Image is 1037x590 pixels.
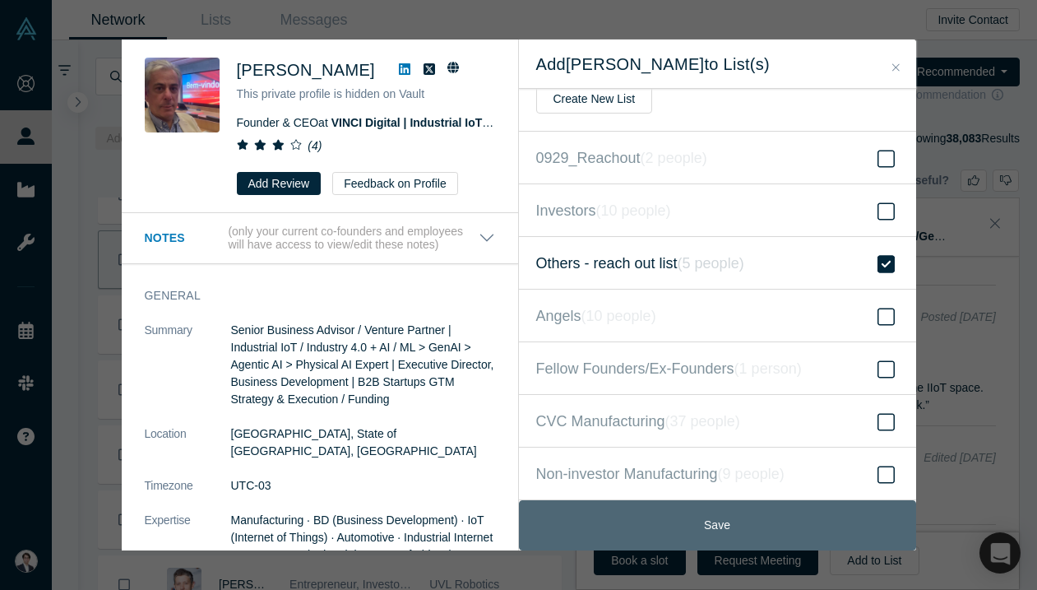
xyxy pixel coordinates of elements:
[536,304,656,328] span: Angels
[308,139,322,152] i: ( 4 )
[536,85,653,114] button: Create New List
[228,225,478,253] p: (only your current co-founders and employees will have access to view/edit these notes)
[596,202,671,219] i: ( 10 people )
[332,172,458,195] button: Feedback on Profile
[145,225,495,253] button: Notes (only your current co-founders and employees will have access to view/edit these notes)
[231,322,495,408] p: Senior Business Advisor / Venture Partner | Industrial IoT / Industry 4.0 + AI / ML > GenAI > Age...
[536,146,707,170] span: 0929_Reachout
[331,116,648,129] a: VINCI Digital | Industrial IoT + AI/GenAI Strategic Advisory
[145,58,220,132] img: Fabio Bottacci's Profile Image
[581,308,656,324] i: ( 10 people )
[237,172,322,195] button: Add Review
[641,150,707,166] i: ( 2 people )
[145,425,231,477] dt: Location
[231,425,495,460] dd: [GEOGRAPHIC_DATA], State of [GEOGRAPHIC_DATA], [GEOGRAPHIC_DATA]
[237,116,648,129] span: Founder & CEO at
[718,466,785,482] i: ( 9 people )
[536,54,899,74] h2: Add [PERSON_NAME] to List(s)
[887,58,905,77] button: Close
[237,61,375,79] span: [PERSON_NAME]
[536,462,785,485] span: Non-investor Manufacturing
[145,230,225,247] h3: Notes
[734,360,802,377] i: ( 1 person )
[237,86,495,103] p: This private profile is hidden on Vault
[145,287,472,304] h3: General
[145,477,231,512] dt: Timezone
[536,357,802,380] span: Fellow Founders/Ex-Founders
[519,500,916,551] button: Save
[536,410,740,433] span: CVC Manufacturing
[678,255,744,272] i: ( 5 people )
[231,477,495,495] dd: UTC-03
[145,322,231,425] dt: Summary
[665,413,740,430] i: ( 37 people )
[536,199,671,222] span: Investors
[536,252,744,275] span: Others - reach out list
